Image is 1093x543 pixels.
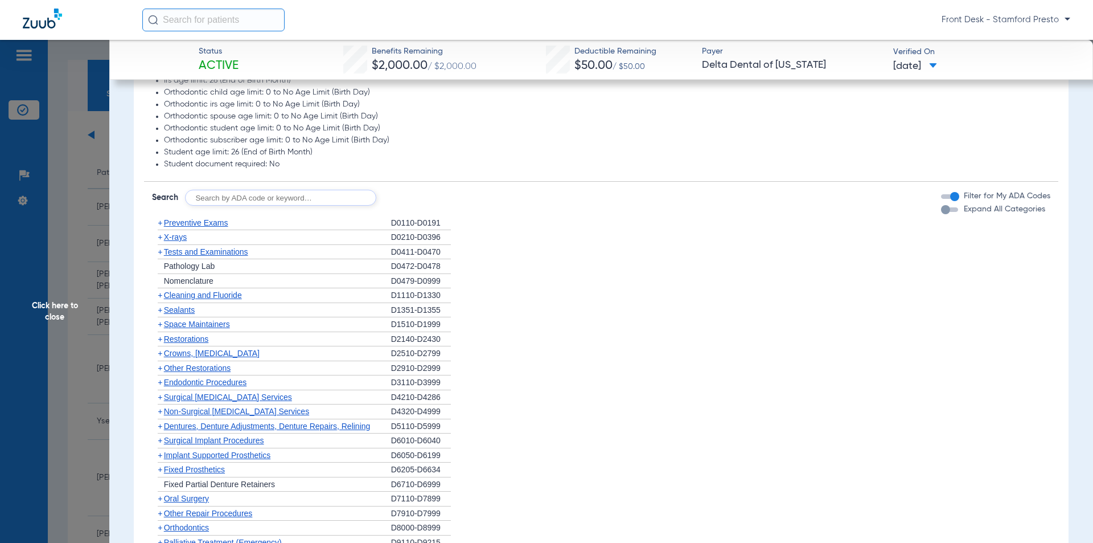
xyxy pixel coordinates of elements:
span: Restorations [164,334,209,344]
div: D6050-D6199 [391,448,451,463]
li: Orthodontic child age limit: 0 to No Age Limit (Birth Day) [164,88,1051,98]
span: Space Maintainers [164,320,230,329]
span: Active [199,58,239,74]
span: Fixed Prosthetics [164,465,225,474]
span: / $50.00 [613,63,645,71]
span: X-rays [164,232,187,242]
span: Search [152,192,178,203]
span: Dentures, Denture Adjustments, Denture Repairs, Relining [164,422,371,431]
div: D5110-D5999 [391,419,451,434]
span: Surgical Implant Procedures [164,436,264,445]
div: D4210-D4286 [391,390,451,405]
img: Zuub Logo [23,9,62,28]
img: Search Icon [148,15,158,25]
div: D1110-D1330 [391,288,451,303]
span: Pathology Lab [164,262,215,271]
li: Orthodontic irs age limit: 0 to No Age Limit (Birth Day) [164,100,1051,110]
span: + [158,494,162,503]
span: Crowns, [MEDICAL_DATA] [164,349,260,358]
span: + [158,451,162,460]
div: D0411-D0470 [391,245,451,260]
span: Sealants [164,305,195,315]
div: D0479-D0999 [391,274,451,289]
input: Search for patients [142,9,285,31]
span: + [158,232,162,242]
span: + [158,465,162,474]
div: D7910-D7999 [391,507,451,521]
span: + [158,407,162,416]
div: D1510-D1999 [391,317,451,332]
li: Irs age limit: 26 (End of Birth Month) [164,76,1051,86]
span: $50.00 [574,60,613,72]
span: Status [199,46,239,58]
label: Filter for My ADA Codes [961,190,1050,202]
span: Fixed Partial Denture Retainers [164,480,275,489]
div: D2510-D2799 [391,346,451,361]
span: Front Desk - Stamford Presto [942,14,1070,26]
div: D0210-D0396 [391,230,451,245]
div: D7110-D7899 [391,492,451,507]
span: + [158,349,162,358]
span: + [158,291,162,300]
li: Orthodontic student age limit: 0 to No Age Limit (Birth Day) [164,124,1051,134]
span: Oral Surgery [164,494,209,503]
span: Deductible Remaining [574,46,656,58]
div: D6710-D6999 [391,477,451,492]
div: D4320-D4999 [391,405,451,419]
span: Delta Dental of [US_STATE] [702,58,884,72]
div: D3110-D3999 [391,375,451,390]
li: Orthodontic spouse age limit: 0 to No Age Limit (Birth Day) [164,112,1051,122]
span: + [158,320,162,329]
span: + [158,218,162,227]
span: + [158,509,162,518]
div: D2910-D2999 [391,361,451,376]
span: Implant Supported Prosthetics [164,451,271,460]
span: / $2,000.00 [428,62,476,71]
span: Preventive Exams [164,218,228,227]
span: Expand All Categories [964,205,1045,213]
iframe: Chat Widget [1036,488,1093,543]
span: + [158,422,162,431]
span: Endodontic Procedures [164,378,247,387]
span: + [158,247,162,256]
span: [DATE] [893,59,937,74]
span: Verified On [893,46,1075,58]
li: Student document required: No [164,160,1051,170]
span: Surgical [MEDICAL_DATA] Services [164,393,292,402]
span: Benefits Remaining [372,46,476,58]
li: Orthodontic subscriber age limit: 0 to No Age Limit (Birth Day) [164,136,1051,146]
span: Tests and Examinations [164,247,248,256]
span: Other Restorations [164,364,231,373]
div: D6010-D6040 [391,434,451,448]
span: Other Repair Procedures [164,509,253,518]
span: + [158,364,162,373]
span: Orthodontics [164,523,209,532]
span: + [158,378,162,387]
div: D0472-D0478 [391,259,451,274]
div: D8000-D8999 [391,521,451,536]
span: $2,000.00 [372,60,428,72]
span: Nomenclature [164,276,213,285]
div: D2140-D2430 [391,332,451,347]
span: + [158,436,162,445]
li: Student age limit: 26 (End of Birth Month) [164,148,1051,158]
span: Non-Surgical [MEDICAL_DATA] Services [164,407,309,416]
span: + [158,334,162,344]
div: D1351-D1355 [391,303,451,318]
span: + [158,393,162,402]
span: + [158,523,162,532]
input: Search by ADA code or keyword… [185,190,376,206]
span: Cleaning and Fluoride [164,291,242,300]
span: Payer [702,46,884,58]
div: D6205-D6634 [391,463,451,477]
span: + [158,305,162,315]
div: D0110-D0191 [391,216,451,231]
